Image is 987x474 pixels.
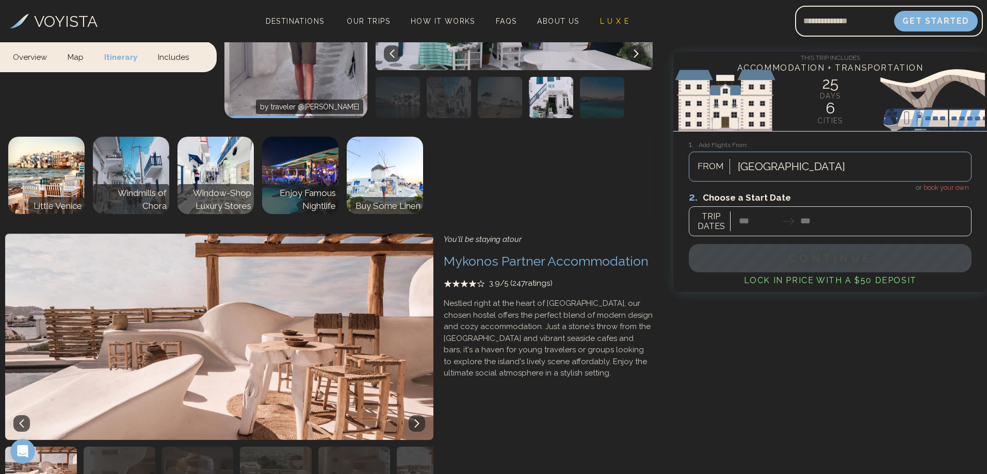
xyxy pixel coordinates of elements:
[489,277,553,289] span: 3.9 /5 ( 247 ratings)
[600,17,629,25] span: L U X E
[596,14,634,28] a: L U X E
[13,41,57,72] a: Overview
[673,69,987,131] img: European Sights
[8,137,85,214] img: Little Venice
[533,14,583,28] a: About Us
[492,14,521,28] a: FAQs
[580,77,624,118] img: Accommodation photo
[427,77,471,118] img: Accommodation photo
[689,244,972,272] button: Continue
[148,41,199,72] a: Includes
[57,41,94,72] a: Map
[376,77,420,118] img: Accommodation photo
[795,9,894,34] input: Email address
[924,184,969,191] span: book your own
[689,139,972,151] h3: Add Flights From:
[689,182,972,193] h4: or
[347,17,390,25] span: Our Trips
[347,137,423,214] img: Buy Some Linen
[343,14,394,28] a: Our Trips
[93,137,169,214] img: Windmills of Chora
[31,200,82,213] p: Little Venice
[353,200,420,213] p: Buy Some Linen
[34,10,98,33] h3: VOYISTA
[411,17,475,25] span: How It Works
[529,77,573,118] img: Accommodation photo
[496,17,517,25] span: FAQs
[10,439,35,464] iframe: Intercom live chat
[692,160,730,173] span: FROM
[10,14,29,28] img: Voyista Logo
[788,252,872,265] span: Continue
[407,14,479,28] a: How It Works
[444,234,653,246] div: You'll be staying at our
[180,187,251,213] p: Window-Shop Luxury Stores
[95,187,167,213] p: Windmills of Chora
[265,187,336,213] p: Enjoy Famous Nightlife
[894,11,978,31] button: Get Started
[444,253,653,269] h3: Mykonos Partner Accommodation
[689,274,972,287] h4: Lock in Price with a $50 deposit
[262,137,338,214] img: Enjoy Famous Nightlife
[444,298,653,379] p: Nestled right at the heart of [GEOGRAPHIC_DATA], our chosen hostel offers the perfect blend of mo...
[262,13,329,43] span: Destinations
[256,100,363,114] div: by traveler @ [PERSON_NAME]
[177,137,254,214] img: Window-Shop Luxury Stores
[10,10,98,33] a: VOYISTA
[673,62,987,74] h4: Accommodation + Transportation
[537,17,579,25] span: About Us
[478,77,522,118] img: Accommodation photo
[673,52,987,62] h4: This Trip Includes
[689,140,699,149] span: 1.
[94,41,148,72] a: Itinerary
